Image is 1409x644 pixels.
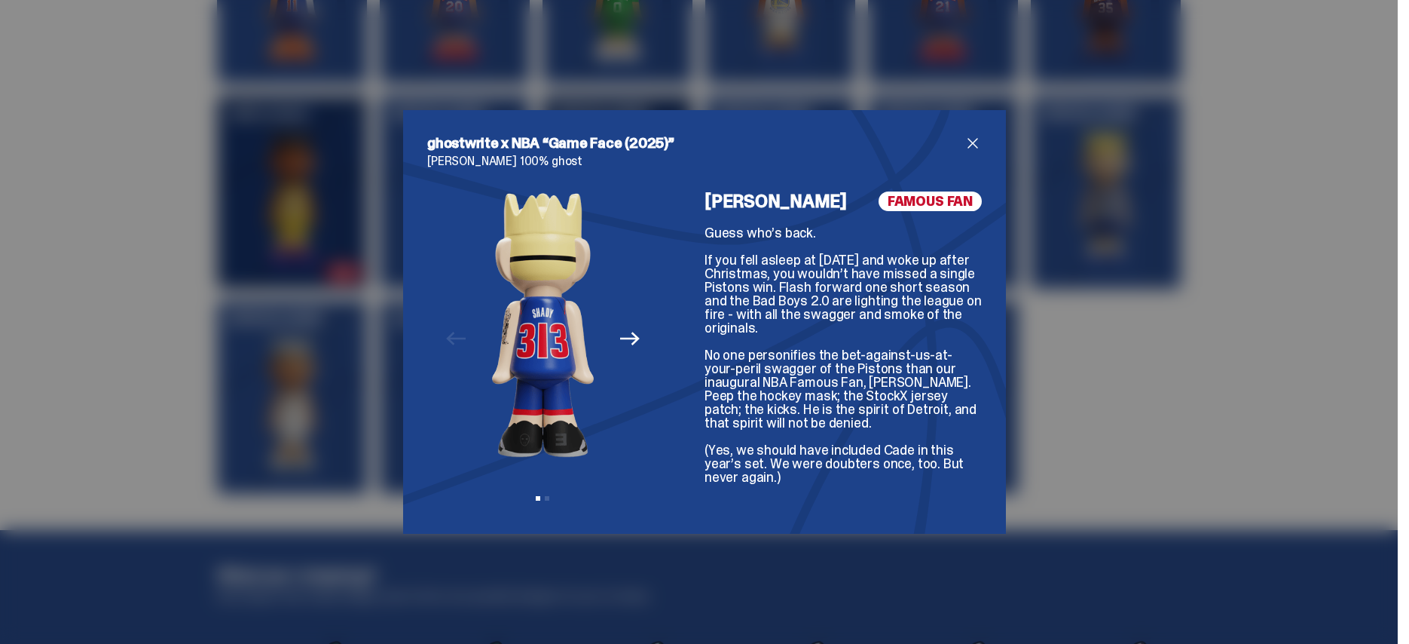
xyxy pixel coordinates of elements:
[879,192,982,211] span: FAMOUS FAN
[704,226,982,484] div: Guess who’s back. If you fell asleep at [DATE] and woke up after Christmas, you wouldn’t have mis...
[704,192,847,210] h4: [PERSON_NAME]
[492,192,594,458] img: NBA%20Game%20Face%20-%20Website%20Archive.282.png
[427,134,964,152] h2: ghostwrite x NBA “Game Face (2025)”
[545,496,549,501] button: View slide 2
[427,155,982,167] p: [PERSON_NAME] 100% ghost
[964,134,982,152] button: close
[536,496,540,501] button: View slide 1
[613,322,646,355] button: Next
